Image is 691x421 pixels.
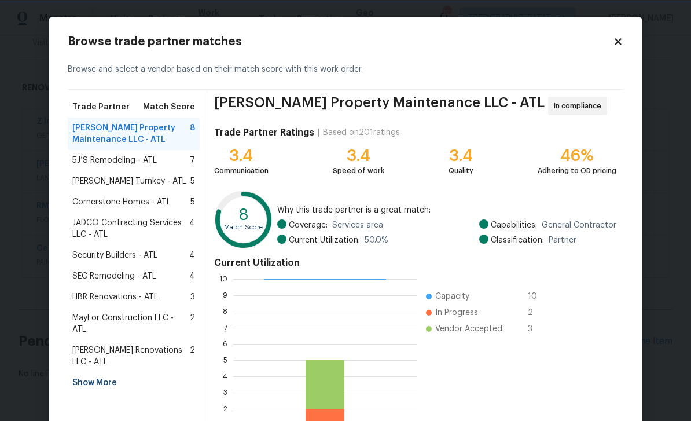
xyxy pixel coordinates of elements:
span: 3 [190,291,195,303]
span: Trade Partner [72,101,130,113]
span: Coverage: [289,219,328,231]
text: 3 [223,389,227,396]
text: 5 [223,357,227,364]
span: JADCO Contracting Services LLC - ATL [72,217,189,240]
text: 4 [223,373,227,380]
span: Security Builders - ATL [72,250,157,261]
text: 8 [223,308,227,315]
div: Adhering to OD pricing [538,165,616,177]
span: HBR Renovations - ATL [72,291,158,303]
div: Speed of work [333,165,384,177]
span: 50.0 % [365,235,388,246]
div: Browse and select a vendor based on their match score with this work order. [68,50,623,90]
span: Classification: [491,235,544,246]
span: [PERSON_NAME] Property Maintenance LLC - ATL [72,122,190,145]
div: Quality [449,165,473,177]
span: 4 [189,217,195,240]
span: 2 [528,307,546,319]
span: Capabilities: [491,219,537,231]
span: 2 [190,345,195,368]
div: Show More [68,372,200,393]
div: 3.4 [214,150,269,162]
h4: Current Utilization [214,257,616,269]
span: General Contractor [542,219,616,231]
text: 8 [238,207,249,223]
span: [PERSON_NAME] Property Maintenance LLC - ATL [214,97,545,115]
span: 7 [190,155,195,166]
text: Match Score [224,224,263,230]
span: 10 [528,291,546,302]
span: 5J’S Remodeling - ATL [72,155,157,166]
span: In compliance [554,100,606,112]
div: Based on 201 ratings [323,127,400,138]
span: Current Utilization: [289,235,360,246]
span: 5 [190,175,195,187]
text: 9 [223,292,227,299]
span: 4 [189,270,195,282]
text: 6 [223,341,227,347]
text: 10 [219,276,227,283]
span: In Progress [435,307,478,319]
div: | [314,127,323,138]
span: Services area [332,219,383,231]
span: 5 [190,196,195,208]
h2: Browse trade partner matches [68,36,613,47]
span: MayFor Construction LLC - ATL [72,312,190,335]
span: Match Score [143,101,195,113]
span: SEC Remodeling - ATL [72,270,156,282]
span: 2 [190,312,195,335]
h4: Trade Partner Ratings [214,127,314,138]
span: Partner [549,235,576,246]
span: Cornerstone Homes - ATL [72,196,171,208]
div: 3.4 [449,150,473,162]
text: 7 [224,324,227,331]
span: 4 [189,250,195,261]
span: Capacity [435,291,469,302]
span: [PERSON_NAME] Renovations LLC - ATL [72,345,190,368]
span: 8 [190,122,195,145]
span: Why this trade partner is a great match: [277,204,616,216]
span: [PERSON_NAME] Turnkey - ATL [72,175,186,187]
span: Vendor Accepted [435,323,502,335]
text: 2 [223,405,227,412]
div: Communication [214,165,269,177]
span: 3 [528,323,546,335]
div: 3.4 [333,150,384,162]
div: 46% [538,150,616,162]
